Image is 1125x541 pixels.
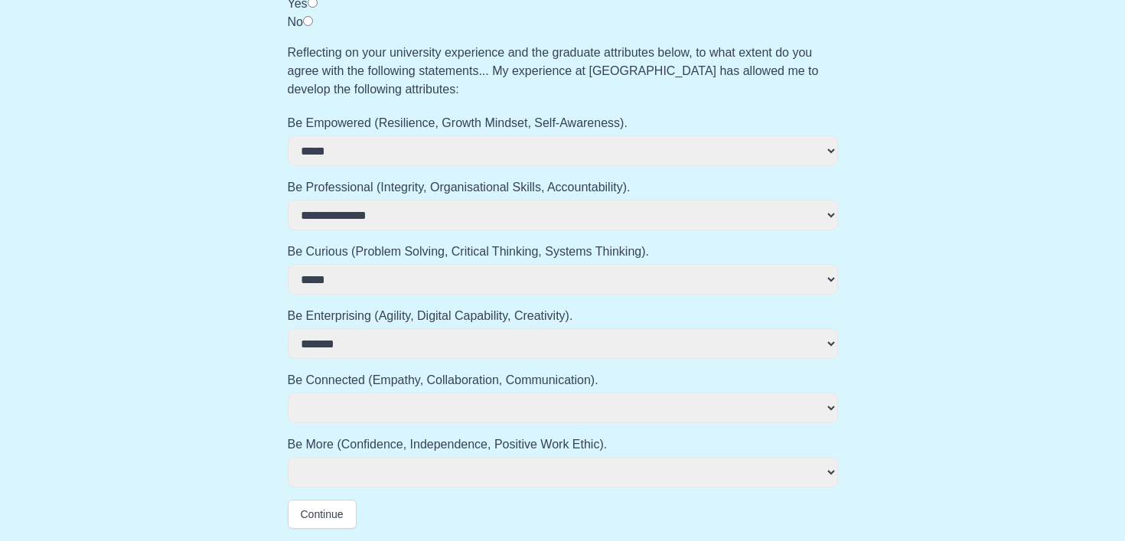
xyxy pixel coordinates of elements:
label: Be Enterprising (Agility, Digital Capability, Creativity). [288,307,838,325]
label: Be Empowered (Resilience, Growth Mindset, Self-Awareness). [288,114,838,132]
label: Be Connected (Empathy, Collaboration, Communication). [288,371,838,389]
label: Be Curious (Problem Solving, Critical Thinking, Systems Thinking). [288,243,838,261]
button: Continue [288,500,357,529]
label: Be More (Confidence, Independence, Positive Work Ethic). [288,435,838,454]
label: Reflecting on your university experience and the graduate attributes below, to what extent do you... [288,44,838,99]
label: No [288,15,303,28]
label: Be Professional (Integrity, Organisational Skills, Accountability). [288,178,838,197]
